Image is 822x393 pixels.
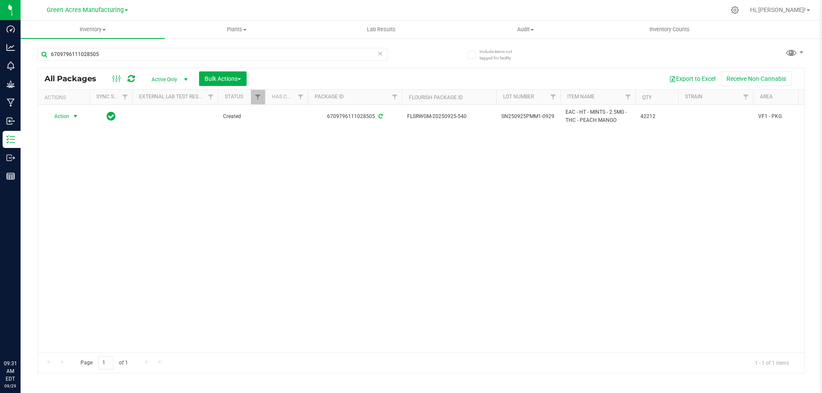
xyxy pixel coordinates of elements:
th: Has COA [265,90,308,105]
button: Receive Non-Cannabis [721,71,792,86]
a: Filter [294,90,308,104]
a: Filter [621,90,635,104]
span: In Sync [107,110,116,122]
a: External Lab Test Result [139,94,206,100]
span: Green Acres Manufacturing [47,6,124,14]
span: select [70,110,81,122]
a: Area [760,94,773,100]
a: Qty [642,95,652,100]
p: 09:31 AM EDT [4,360,17,383]
span: VF1 - PKG [758,112,812,121]
iframe: Resource center [9,325,34,350]
span: 42212 [640,112,673,121]
span: FLSRWGM-20250925-540 [407,112,491,121]
a: Sync Status [96,94,129,100]
span: Include items not tagged for facility [479,48,522,61]
a: Inventory Counts [598,21,742,38]
span: Clear [377,48,383,59]
a: Package ID [315,94,344,100]
a: Filter [204,90,218,104]
a: Filter [251,90,265,104]
span: Created [223,112,260,121]
span: Hi, [PERSON_NAME]! [750,6,806,13]
inline-svg: Grow [6,80,15,89]
a: Plants [165,21,309,38]
inline-svg: Monitoring [6,62,15,70]
a: Strain [685,94,703,100]
a: Inventory [21,21,165,38]
span: EAC - HT - MINTS - 2.5MG - THC - PEACH MANGO [566,108,630,124]
a: Filter [388,90,402,104]
inline-svg: Inventory [6,135,15,144]
button: Bulk Actions [199,71,247,86]
inline-svg: Reports [6,172,15,180]
a: Filter [739,90,753,104]
span: Audit [454,26,597,33]
a: Item Name [567,94,595,100]
span: Plants [165,26,309,33]
a: Lot Number [503,94,534,100]
p: 09/29 [4,383,17,389]
span: All Packages [45,74,105,83]
span: SN250925PMM1-0929 [501,112,555,121]
a: Filter [546,90,560,104]
div: Actions [45,95,86,100]
span: Action [47,110,70,122]
a: Lab Results [309,21,453,38]
span: Page of 1 [73,356,135,369]
span: Sync from Compliance System [377,113,383,119]
button: Export to Excel [664,71,721,86]
inline-svg: Outbound [6,154,15,162]
div: Manage settings [730,6,740,14]
input: 1 [98,356,113,369]
span: Inventory [21,26,165,33]
span: Bulk Actions [205,75,241,82]
span: Inventory Counts [638,26,701,33]
inline-svg: Manufacturing [6,98,15,107]
a: Filter [118,90,132,104]
inline-svg: Dashboard [6,25,15,33]
a: Status [225,94,243,100]
a: Audit [453,21,598,38]
a: Flourish Package ID [409,95,463,100]
div: 6709796111028505 [307,112,403,121]
span: Lab Results [355,26,407,33]
inline-svg: Analytics [6,43,15,52]
input: Search Package ID, Item Name, SKU, Lot or Part Number... [38,48,387,61]
span: 1 - 1 of 1 items [748,356,796,369]
inline-svg: Inbound [6,117,15,125]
